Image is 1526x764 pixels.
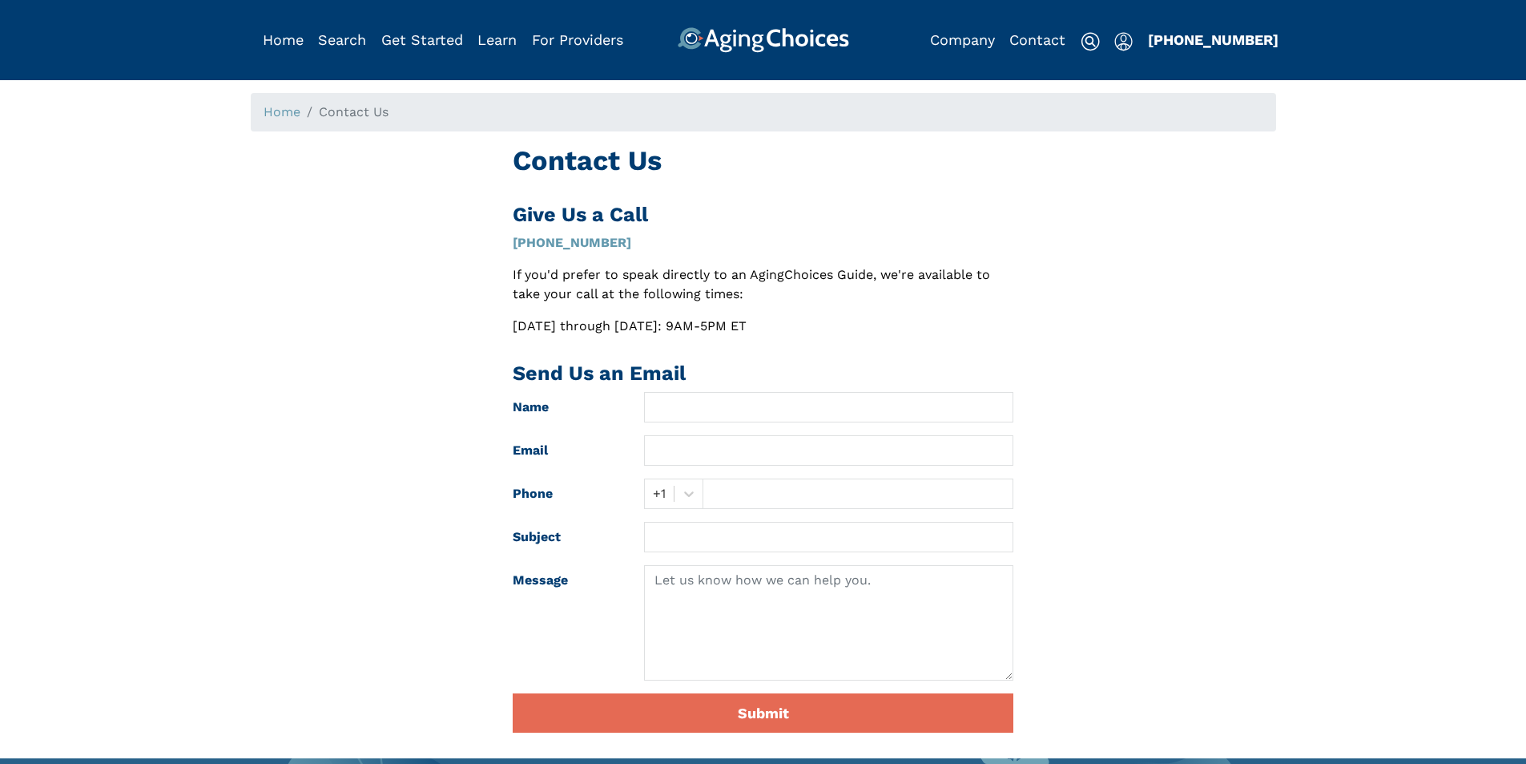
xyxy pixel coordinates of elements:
[1114,27,1133,53] div: Popover trigger
[513,317,1013,336] p: [DATE] through [DATE]: 9AM-5PM ET
[513,362,1013,386] h2: Send Us an Email
[381,31,463,48] a: Get Started
[513,265,1013,304] p: If you'd prefer to speak directly to an AgingChoices Guide, we're available to take your call at ...
[1009,31,1065,48] a: Contact
[264,104,300,119] a: Home
[251,93,1276,131] nav: breadcrumb
[677,27,848,53] img: AgingChoices
[319,104,389,119] span: Contact Us
[930,31,995,48] a: Company
[501,522,632,552] label: Subject
[501,392,632,422] label: Name
[1148,31,1278,48] a: [PHONE_NUMBER]
[513,235,631,250] a: [PHONE_NUMBER]
[1081,32,1100,51] img: search-icon.svg
[263,31,304,48] a: Home
[501,435,632,466] label: Email
[513,203,1013,227] h2: Give Us a Call
[1114,32,1133,51] img: user-icon.svg
[532,31,623,48] a: For Providers
[501,479,632,509] label: Phone
[513,144,1013,177] h1: Contact Us
[513,693,1013,733] button: Submit
[501,565,632,681] label: Message
[318,27,366,53] div: Popover trigger
[477,31,517,48] a: Learn
[318,31,366,48] a: Search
